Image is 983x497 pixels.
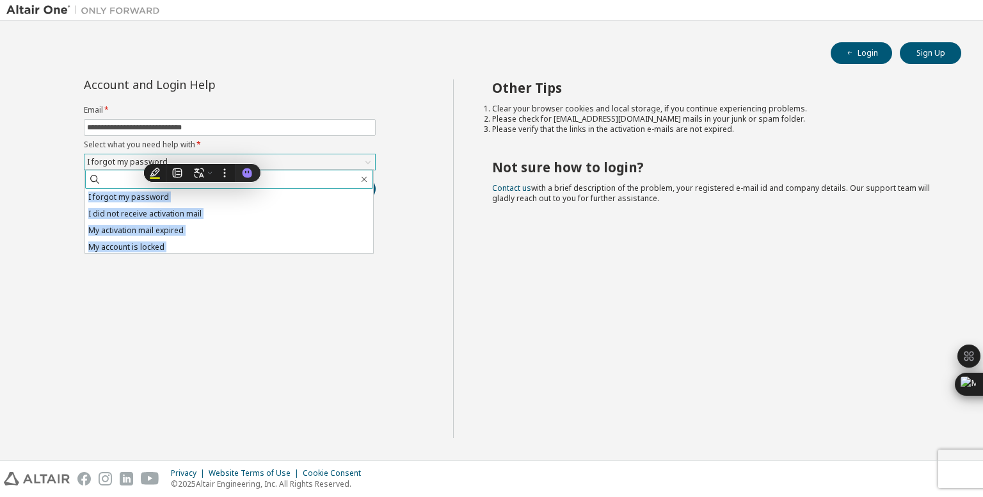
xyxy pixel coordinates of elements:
[6,4,166,17] img: Altair One
[84,140,376,150] label: Select what you need help with
[4,472,70,485] img: altair_logo.svg
[85,155,170,169] div: I forgot my password
[209,468,303,478] div: Website Terms of Use
[99,472,112,485] img: instagram.svg
[120,472,133,485] img: linkedin.svg
[85,189,373,206] li: I forgot my password
[77,472,91,485] img: facebook.svg
[84,79,317,90] div: Account and Login Help
[141,472,159,485] img: youtube.svg
[492,159,939,175] h2: Not sure how to login?
[171,478,369,489] p: © 2025 Altair Engineering, Inc. All Rights Reserved.
[900,42,961,64] button: Sign Up
[492,114,939,124] li: Please check for [EMAIL_ADDRESS][DOMAIN_NAME] mails in your junk or spam folder.
[492,183,531,193] a: Contact us
[492,124,939,134] li: Please verify that the links in the activation e-mails are not expired.
[492,104,939,114] li: Clear your browser cookies and local storage, if you continue experiencing problems.
[303,468,369,478] div: Cookie Consent
[84,105,376,115] label: Email
[492,79,939,96] h2: Other Tips
[171,468,209,478] div: Privacy
[831,42,892,64] button: Login
[84,154,375,170] div: I forgot my password
[492,183,930,204] span: with a brief description of the problem, your registered e-mail id and company details. Our suppo...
